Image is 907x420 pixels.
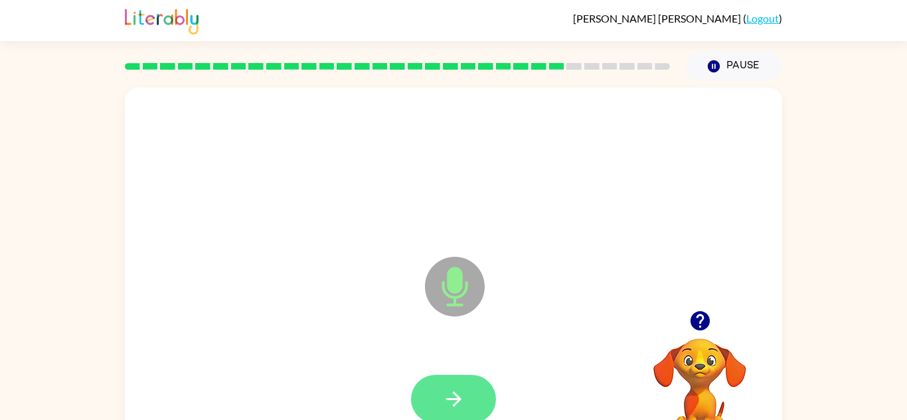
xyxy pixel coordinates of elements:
img: Literably [125,5,199,35]
span: [PERSON_NAME] [PERSON_NAME] [573,12,743,25]
div: ( ) [573,12,782,25]
button: Pause [686,51,782,82]
a: Logout [746,12,779,25]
